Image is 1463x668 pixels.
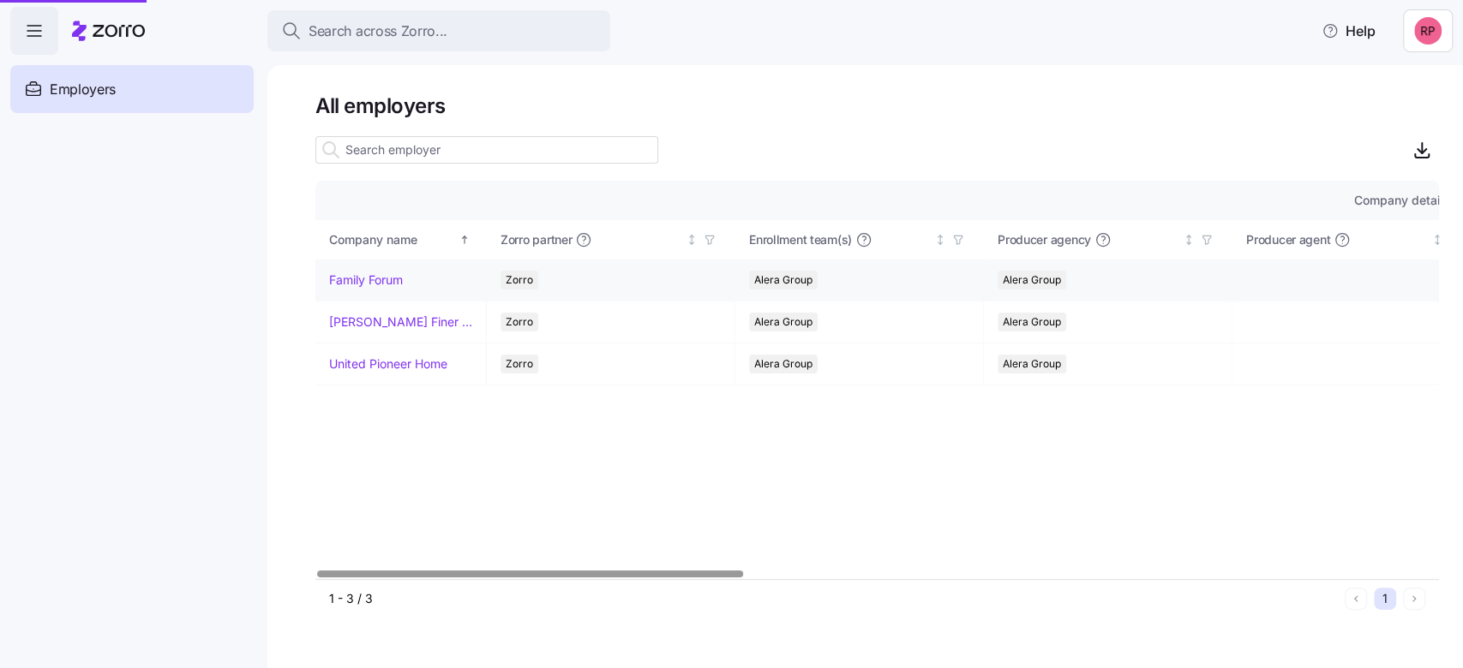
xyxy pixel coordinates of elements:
div: Not sorted [934,234,946,246]
span: Search across Zorro... [309,21,447,42]
button: Previous page [1345,587,1367,610]
span: Employers [50,79,116,100]
h1: All employers [315,92,1439,119]
span: Zorro partner [501,231,572,248]
span: Alera Group [1003,271,1061,289]
th: Enrollment team(s)Not sorted [735,220,984,259]
span: Producer agent [1246,231,1330,248]
span: Alera Group [1003,313,1061,331]
div: Company name [329,230,456,249]
div: Not sorted [1431,234,1443,246]
span: Alera Group [754,313,812,331]
span: Zorro [506,355,533,373]
span: Alera Group [1003,355,1061,373]
span: Enrollment team(s) [749,231,852,248]
button: Help [1308,14,1389,48]
div: 1 - 3 / 3 [329,590,1338,607]
th: Producer agencyNot sorted [984,220,1232,259]
th: Zorro partnerNot sorted [487,220,735,259]
th: Company nameSorted ascending [315,220,487,259]
span: Alera Group [754,271,812,289]
span: Zorro [506,271,533,289]
div: Not sorted [686,234,698,246]
a: [PERSON_NAME] Finer Meats [329,313,472,331]
span: Help [1322,21,1376,41]
button: 1 [1374,587,1396,610]
span: Alera Group [754,355,812,373]
div: Sorted ascending [459,234,471,246]
div: Not sorted [1183,234,1195,246]
button: Next page [1403,587,1425,610]
button: Search across Zorro... [267,10,610,51]
a: United Pioneer Home [329,355,447,373]
input: Search employer [315,136,658,164]
a: Employers [10,65,254,113]
a: Family Forum [329,271,403,289]
span: Zorro [506,313,533,331]
span: Producer agency [998,231,1091,248]
img: eedd38507f2e98b8446e6c4bda047efc [1414,17,1442,45]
